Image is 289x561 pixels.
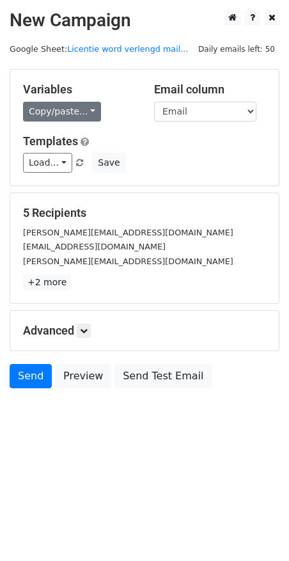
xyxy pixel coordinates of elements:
a: Load... [23,153,72,173]
h5: Advanced [23,324,266,338]
h5: Variables [23,83,135,97]
small: [PERSON_NAME][EMAIL_ADDRESS][DOMAIN_NAME] [23,257,233,266]
iframe: Chat Widget [225,500,289,561]
a: +2 more [23,274,71,290]
button: Save [92,153,125,173]
h5: 5 Recipients [23,206,266,220]
small: Google Sheet: [10,44,188,54]
a: Copy/paste... [23,102,101,122]
small: [PERSON_NAME][EMAIL_ADDRESS][DOMAIN_NAME] [23,228,233,237]
h2: New Campaign [10,10,279,31]
a: Preview [55,364,111,388]
a: Send Test Email [114,364,212,388]
span: Daily emails left: 50 [194,42,279,56]
a: Daily emails left: 50 [194,44,279,54]
a: Licentie word verlengd mail... [67,44,188,54]
h5: Email column [154,83,266,97]
a: Send [10,364,52,388]
a: Templates [23,134,78,148]
small: [EMAIL_ADDRESS][DOMAIN_NAME] [23,242,166,251]
div: Chatwidget [225,500,289,561]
